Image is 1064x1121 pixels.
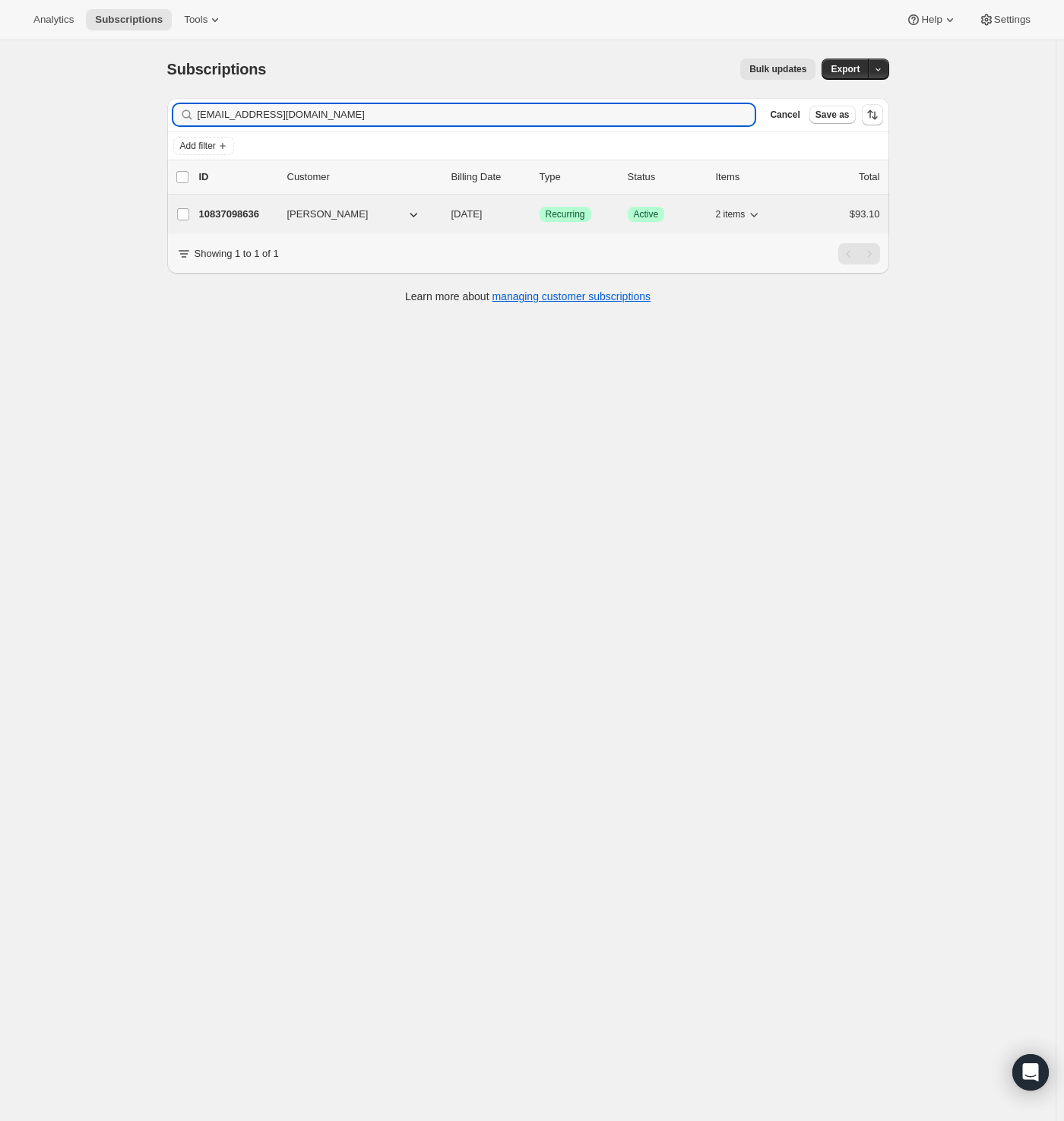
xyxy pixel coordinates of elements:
[33,14,74,26] span: Analytics
[180,140,216,152] span: Add filter
[546,208,585,220] span: Recurring
[173,137,234,155] button: Add filter
[198,104,755,125] input: Filter subscribers
[634,208,659,220] span: Active
[287,169,439,185] p: Customer
[278,202,430,226] button: [PERSON_NAME]
[716,169,792,185] div: Items
[405,289,651,304] p: Learn more about
[24,9,83,30] button: Analytics
[850,208,880,220] span: $93.10
[199,207,275,222] p: 10837098636
[740,59,815,80] button: Bulk updates
[287,207,369,222] span: [PERSON_NAME]
[822,59,869,80] button: Export
[167,61,267,78] span: Subscriptions
[749,63,806,75] span: Bulk updates
[831,63,860,75] span: Export
[95,14,163,26] span: Subscriptions
[628,169,704,185] p: Status
[838,243,880,264] nav: Pagination
[970,9,1040,30] button: Settings
[175,9,232,30] button: Tools
[994,14,1031,26] span: Settings
[199,169,880,185] div: IDCustomerBilling DateTypeStatusItemsTotal
[1012,1054,1049,1091] div: Open Intercom Messenger
[492,290,651,302] a: managing customer subscriptions
[862,104,883,125] button: Sort the results
[716,208,746,220] span: 2 items
[809,106,856,124] button: Save as
[540,169,616,185] div: Type
[451,169,527,185] p: Billing Date
[184,14,207,26] span: Tools
[451,208,483,220] span: [DATE]
[770,109,800,121] span: Cancel
[195,246,279,261] p: Showing 1 to 1 of 1
[859,169,879,185] p: Total
[921,14,942,26] span: Help
[764,106,806,124] button: Cancel
[815,109,850,121] span: Save as
[716,204,762,225] button: 2 items
[897,9,966,30] button: Help
[199,204,880,225] div: 10837098636[PERSON_NAME][DATE]SuccessRecurringSuccessActive2 items$93.10
[199,169,275,185] p: ID
[86,9,172,30] button: Subscriptions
